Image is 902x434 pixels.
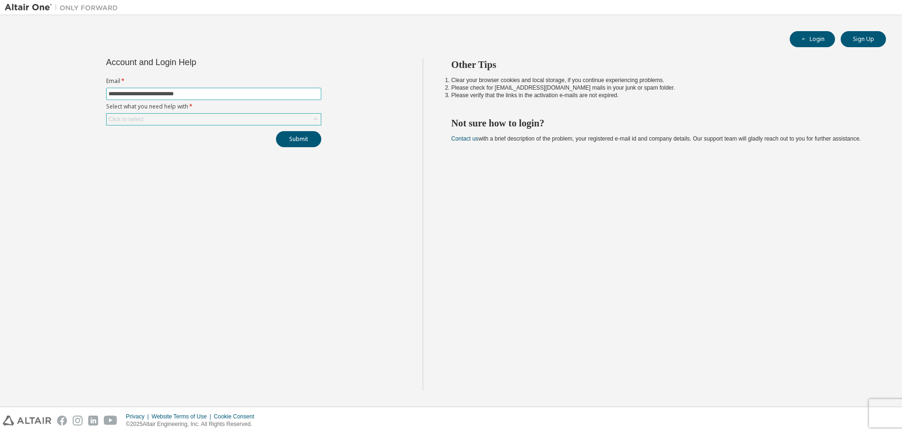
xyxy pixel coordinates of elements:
h2: Not sure how to login? [451,117,869,129]
div: Click to select [109,116,143,123]
img: youtube.svg [104,416,117,426]
li: Please check for [EMAIL_ADDRESS][DOMAIN_NAME] mails in your junk or spam folder. [451,84,869,92]
div: Cookie Consent [214,413,259,420]
img: linkedin.svg [88,416,98,426]
img: facebook.svg [57,416,67,426]
button: Login [790,31,835,47]
button: Sign Up [841,31,886,47]
img: altair_logo.svg [3,416,51,426]
li: Please verify that the links in the activation e-mails are not expired. [451,92,869,99]
label: Email [106,77,321,85]
h2: Other Tips [451,58,869,71]
p: © 2025 Altair Engineering, Inc. All Rights Reserved. [126,420,260,428]
li: Clear your browser cookies and local storage, if you continue experiencing problems. [451,76,869,84]
button: Submit [276,131,321,147]
div: Website Terms of Use [151,413,214,420]
label: Select what you need help with [106,103,321,110]
img: instagram.svg [73,416,83,426]
img: Altair One [5,3,123,12]
div: Click to select [107,114,321,125]
a: Contact us [451,135,478,142]
div: Privacy [126,413,151,420]
div: Account and Login Help [106,58,278,66]
span: with a brief description of the problem, your registered e-mail id and company details. Our suppo... [451,135,861,142]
